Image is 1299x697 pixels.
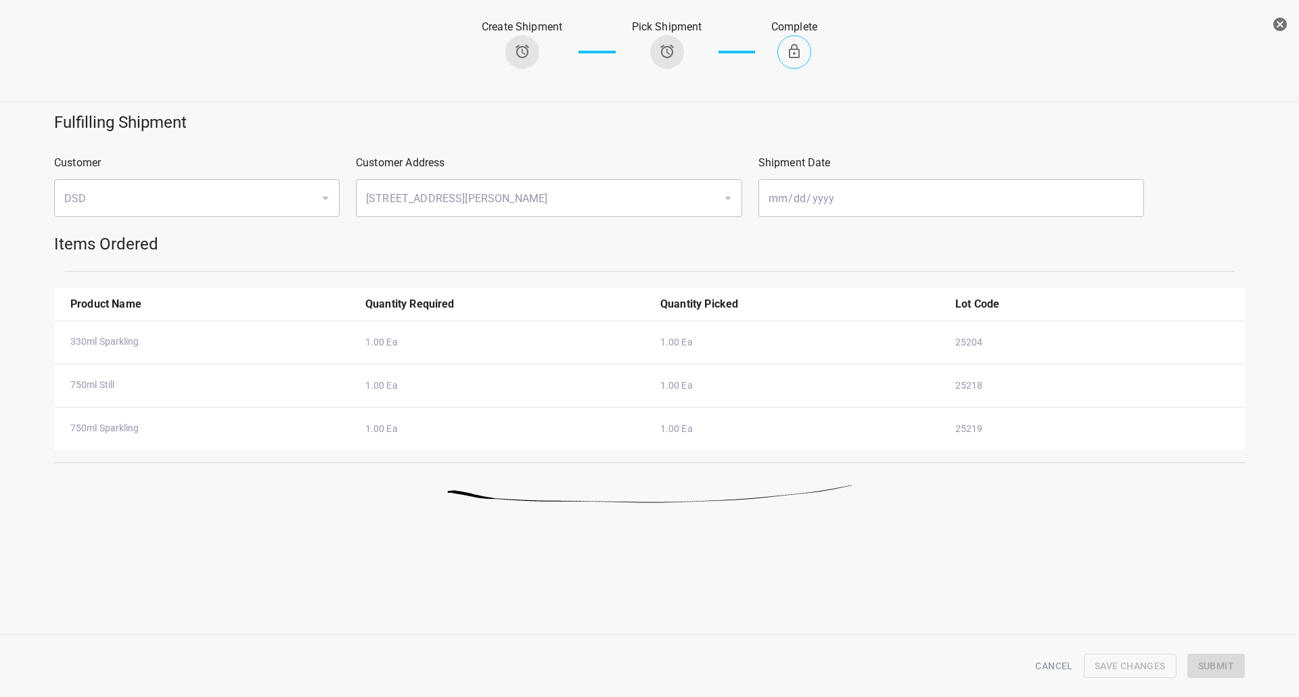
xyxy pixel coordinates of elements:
[365,335,644,350] p: 1.00 Ea
[482,19,562,35] p: Create Shipment
[54,233,1245,255] h5: Items Ordered
[70,296,349,312] p: Product Name
[660,379,939,393] p: 1.00 Ea
[632,19,702,35] p: Pick Shipment
[356,155,742,171] p: Customer Address
[447,485,852,503] img: njfwaAAAAAZJREFUAwDdhgVwqpboYQAAAABJRU5ErkJggg==
[660,422,939,436] p: 1.00 Ea
[365,422,644,436] p: 1.00 Ea
[955,422,1234,436] p: 25219
[955,379,1234,393] p: 25218
[54,112,1245,133] h5: Fulfilling Shipment
[365,296,644,312] p: Quantity Required
[758,155,1145,171] p: Shipment Date
[1030,654,1078,679] button: Cancel
[660,296,939,312] p: Quantity Picked
[54,155,340,171] p: Customer
[365,379,644,393] p: 1.00 Ea
[955,296,1234,312] p: Lot Code
[1035,658,1072,675] span: Cancel
[771,19,817,35] p: Complete
[660,335,939,350] p: 1.00 Ea
[955,335,1234,350] p: 25204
